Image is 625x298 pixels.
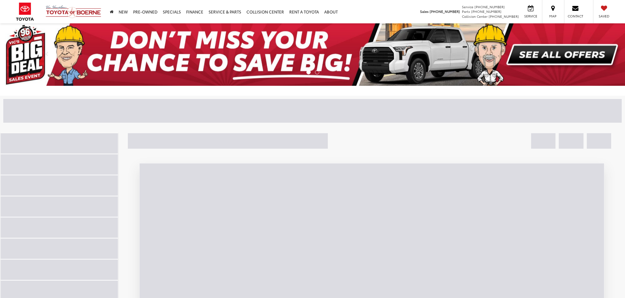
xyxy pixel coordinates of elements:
span: Service [523,14,538,18]
span: [PHONE_NUMBER] [474,4,505,9]
span: [PHONE_NUMBER] [489,14,519,19]
span: Parts [462,9,470,14]
span: [PHONE_NUMBER] [430,9,460,14]
img: Vic Vaughan Toyota of Boerne [45,5,101,18]
span: Map [546,14,560,18]
span: Service [462,4,473,9]
span: Saved [597,14,611,18]
span: Sales [420,9,429,14]
span: Contact [568,14,583,18]
span: Collision Center [462,14,488,19]
span: [PHONE_NUMBER] [471,9,501,14]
